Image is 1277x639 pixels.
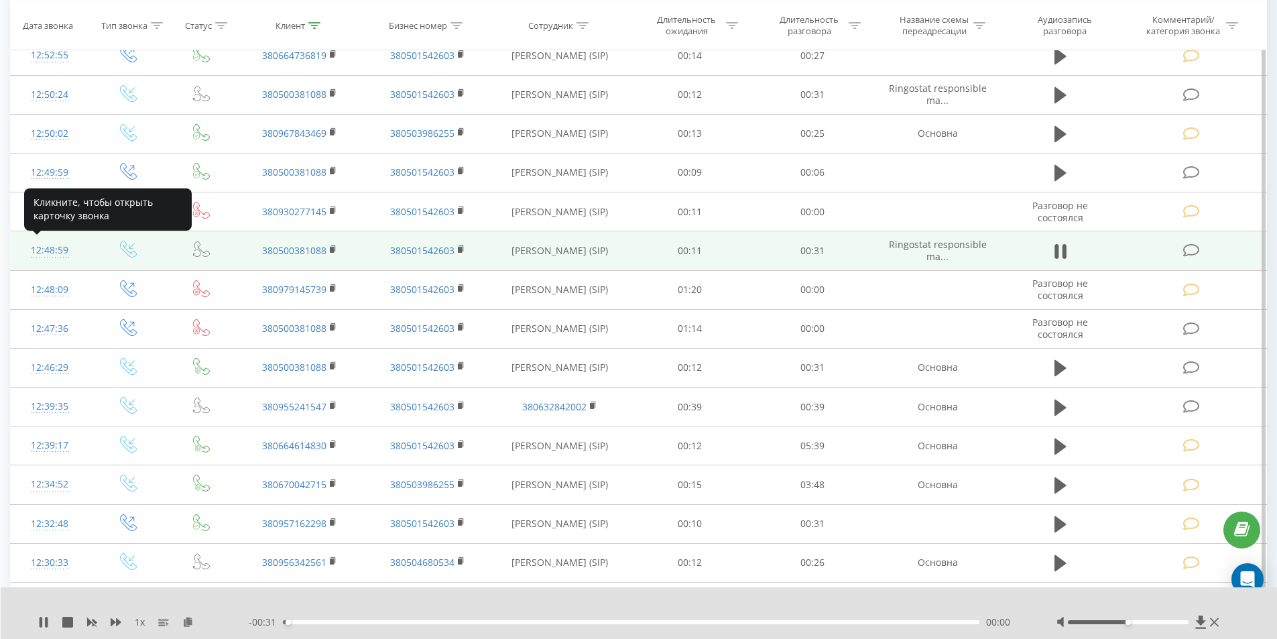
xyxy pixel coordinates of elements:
td: 00:31 [751,348,874,387]
div: Кликните, чтобы открыть карточку звонка [24,188,192,231]
td: [PERSON_NAME] (SIP) [491,309,629,348]
a: 380504680534 [390,556,454,569]
div: Open Intercom Messenger [1231,563,1264,595]
div: 12:32:48 [24,511,76,537]
span: Разговор не состоялся [1032,316,1088,341]
td: [PERSON_NAME] (SIP) [491,36,629,75]
td: 00:14 [629,36,751,75]
td: [PERSON_NAME] (SIP) [491,426,629,465]
div: 12:50:24 [24,82,76,108]
a: 380632842002 [522,400,587,413]
a: 380501542603 [390,439,454,452]
td: 00:10 [629,504,751,543]
td: [PERSON_NAME] (SIP) [491,192,629,231]
div: 12:47:36 [24,316,76,342]
div: Сотрудник [528,19,573,31]
td: 05:39 [751,426,874,465]
a: 380503986255 [390,127,454,139]
div: Бизнес номер [389,19,447,31]
span: - 00:31 [249,616,283,629]
td: 00:00 [751,270,874,309]
div: 12:46:29 [24,355,76,381]
a: 380501542603 [390,322,454,335]
div: 12:50:02 [24,121,76,147]
div: Accessibility label [1126,620,1131,625]
td: Основна [873,348,1001,387]
td: [PERSON_NAME] (SIP) [491,583,629,622]
div: 12:52:55 [24,42,76,68]
div: 12:39:17 [24,432,76,459]
a: 380500381088 [262,244,326,257]
a: 380500381088 [262,88,326,101]
div: 12:39:35 [24,394,76,420]
div: Accessibility label [285,620,290,625]
div: Клиент [276,19,305,31]
td: [PERSON_NAME] (SIP) [491,348,629,387]
div: Аудиозапись разговора [1021,14,1108,37]
td: [PERSON_NAME] (SIP) [491,270,629,309]
td: 00:12 [629,75,751,114]
a: 380501542603 [390,361,454,373]
div: Название схемы переадресации [898,14,970,37]
td: Основна [873,426,1001,465]
span: Разговор не состоялся [1032,199,1088,224]
span: Ringostat responsible ma... [889,82,987,107]
td: 01:21 [751,583,874,622]
a: 380956342561 [262,556,326,569]
a: 380664614830 [262,439,326,452]
span: 00:00 [986,616,1010,629]
td: [PERSON_NAME] (SIP) [491,504,629,543]
td: 01:14 [629,309,751,348]
div: 12:34:52 [24,471,76,498]
a: 380955241547 [262,400,326,413]
td: 00:39 [751,388,874,426]
td: 00:15 [629,465,751,504]
td: Основна [873,114,1001,153]
td: [PERSON_NAME] (SIP) [491,231,629,270]
a: 380500381088 [262,361,326,373]
a: 380664736819 [262,49,326,62]
div: Дата звонка [23,19,73,31]
td: 00:13 [629,114,751,153]
td: 00:31 [751,231,874,270]
a: 380501542603 [390,88,454,101]
a: 380979145739 [262,283,326,296]
td: 00:00 [751,309,874,348]
td: 00:12 [629,543,751,582]
a: 380670042715 [262,478,326,491]
td: 00:25 [751,114,874,153]
a: 380930277145 [262,205,326,218]
a: 380500381088 [262,166,326,178]
a: 380967843469 [262,127,326,139]
span: Ringostat responsible ma... [889,238,987,263]
a: 380501542603 [390,517,454,530]
div: Статус [185,19,212,31]
td: 00:09 [629,153,751,192]
td: [PERSON_NAME] (SIP) [491,465,629,504]
td: [PERSON_NAME] (SIP) [491,543,629,582]
td: 00:11 [629,192,751,231]
a: 380501542603 [390,283,454,296]
td: Основна [873,543,1001,582]
td: 00:00 [751,192,874,231]
span: 1 x [135,616,145,629]
a: 380501542603 [390,166,454,178]
a: 380957162298 [262,517,326,530]
td: 00:11 [629,231,751,270]
a: 380501542603 [390,205,454,218]
td: 00:06 [751,153,874,192]
td: 03:48 [751,465,874,504]
a: 380500381088 [262,322,326,335]
a: 380501542603 [390,400,454,413]
a: 380503986255 [390,478,454,491]
td: 00:27 [751,36,874,75]
a: 380501542603 [390,244,454,257]
td: Основна [873,583,1001,622]
td: 00:13 [629,583,751,622]
td: [PERSON_NAME] (SIP) [491,153,629,192]
td: 00:26 [751,543,874,582]
div: Комментарий/категория звонка [1144,14,1223,37]
td: 00:12 [629,426,751,465]
td: 00:12 [629,348,751,387]
td: 00:31 [751,504,874,543]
